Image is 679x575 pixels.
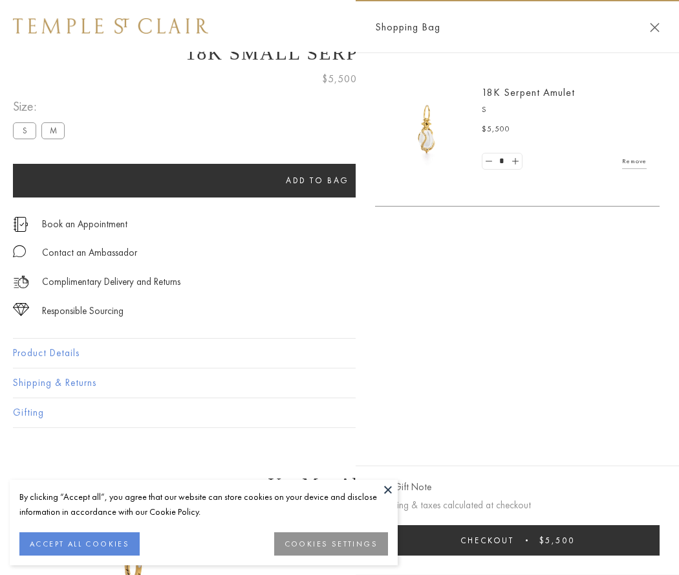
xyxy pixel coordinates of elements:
p: Shipping & taxes calculated at checkout [375,497,660,513]
span: Shopping Bag [375,19,440,36]
label: M [41,122,65,139]
div: Contact an Ambassador [42,245,137,261]
div: By clicking “Accept all”, you agree that our website can store cookies on your device and disclos... [19,490,388,519]
span: $5,500 [322,71,357,87]
a: 18K Serpent Amulet [482,85,575,99]
img: icon_sourcing.svg [13,303,29,316]
span: Add to bag [286,175,349,186]
button: Add Gift Note [375,479,431,495]
a: Set quantity to 0 [482,153,495,170]
div: Responsible Sourcing [42,303,124,319]
a: Set quantity to 2 [508,153,521,170]
label: S [13,122,36,139]
a: Book an Appointment [42,217,127,231]
h3: You May Also Like [32,474,647,495]
a: Remove [622,154,647,168]
img: Temple St. Clair [13,18,208,34]
p: S [482,104,647,117]
button: ACCEPT ALL COOKIES [19,532,140,556]
span: $5,500 [539,535,575,546]
button: Gifting [13,398,666,427]
button: Checkout $5,500 [375,525,660,556]
button: Add to bag [13,164,622,197]
span: Checkout [460,535,514,546]
button: Shipping & Returns [13,368,666,398]
img: icon_delivery.svg [13,274,29,290]
h1: 18K Small Serpent Amulet [13,42,666,64]
button: COOKIES SETTINGS [274,532,388,556]
button: Close Shopping Bag [650,23,660,32]
img: P51836-E11SERPPV [388,91,466,168]
img: MessageIcon-01_2.svg [13,245,26,258]
p: Complimentary Delivery and Returns [42,274,180,290]
button: Product Details [13,339,666,368]
span: Size: [13,96,70,117]
span: $5,500 [482,123,510,136]
img: icon_appointment.svg [13,217,28,232]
